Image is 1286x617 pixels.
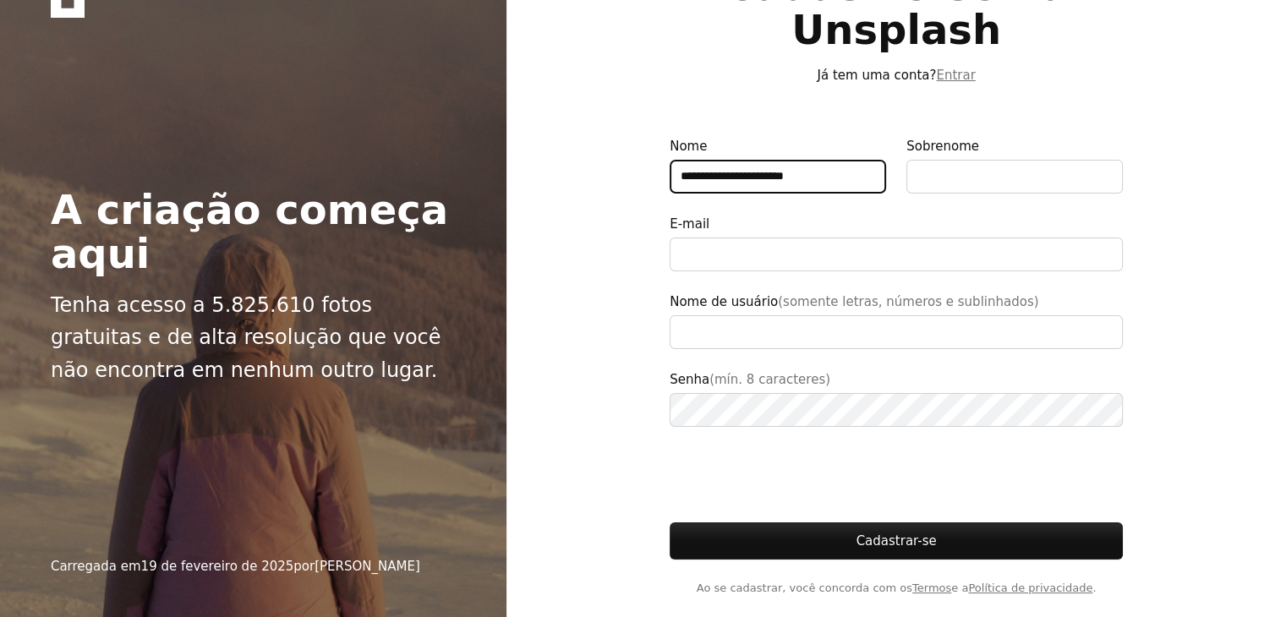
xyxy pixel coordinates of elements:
p: Tenha acesso a 5.825.610 fotos gratuitas e de alta resolução que você não encontra em nenhum outr... [51,289,456,386]
button: Cadastrar-se [670,522,1123,560]
h2: A criação começa aqui [51,188,456,276]
a: Entrar [936,68,975,83]
span: Ao se cadastrar, você concorda com os e a . [670,580,1123,597]
input: E-mail [670,238,1123,271]
time: 19 de fevereiro de 2025 às 21:10:00 BRT [141,559,294,574]
p: Já tem uma conta? [670,65,1123,85]
input: Sobrenome [906,160,1123,194]
label: Sobrenome [906,136,1123,194]
div: Carregada em por [PERSON_NAME] [51,556,420,576]
label: Nome [670,136,886,194]
span: (mín. 8 caracteres) [709,372,830,387]
label: E-mail [670,214,1123,271]
label: Nome de usuário [670,292,1123,349]
label: Senha [670,369,1123,427]
a: Termos [912,582,951,594]
input: Nome [670,160,886,194]
input: Nome de usuário(somente letras, números e sublinhados) [670,315,1123,349]
span: (somente letras, números e sublinhados) [778,294,1038,309]
a: Política de privacidade [968,582,1092,594]
input: Senha(mín. 8 caracteres) [670,393,1123,427]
